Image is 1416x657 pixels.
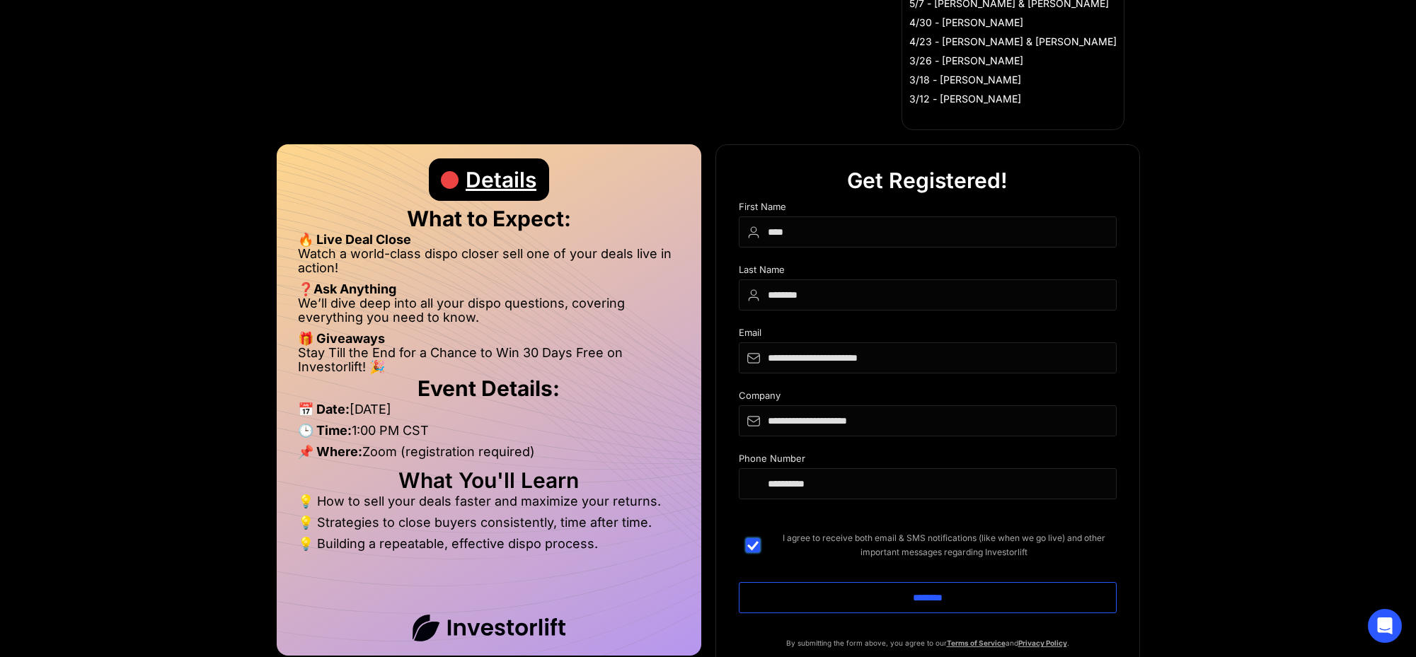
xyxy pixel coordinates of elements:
[298,445,680,466] li: Zoom (registration required)
[298,232,411,247] strong: 🔥 Live Deal Close
[298,402,350,417] strong: 📅 Date:
[466,158,536,201] div: Details
[739,636,1117,650] p: By submitting the form above, you agree to our and .
[847,159,1008,202] div: Get Registered!
[947,639,1006,647] a: Terms of Service
[298,296,680,332] li: We’ll dive deep into all your dispo questions, covering everything you need to know.
[418,376,560,401] strong: Event Details:
[298,444,362,459] strong: 📌 Where:
[298,423,352,438] strong: 🕒 Time:
[771,531,1117,559] span: I agree to receive both email & SMS notifications (like when we go live) and other important mess...
[739,264,1117,279] div: Last Name
[298,424,680,445] li: 1:00 PM CST
[407,206,571,231] strong: What to Expect:
[298,494,680,516] li: 💡 How to sell your deals faster and maximize your returns.
[298,346,680,374] li: Stay Till the End for a Chance to Win 30 Days Free on Investorlift! 🎉
[298,516,680,537] li: 💡 Strategies to close buyers consistently, time after time.
[298,281,396,296] strong: ❓Ask Anything
[739,202,1117,216] div: First Name
[298,537,680,551] li: 💡 Building a repeatable, effective dispo process.
[739,453,1117,468] div: Phone Number
[739,390,1117,405] div: Company
[739,202,1117,636] form: DIspo Day Main Form
[298,247,680,282] li: Watch a world-class dispo closer sell one of your deals live in action!
[1018,639,1067,647] a: Privacy Policy
[298,473,680,487] h2: What You'll Learn
[298,331,385,346] strong: 🎁 Giveaways
[1368,609,1402,643] div: Open Intercom Messenger
[739,327,1117,342] div: Email
[298,402,680,424] li: [DATE]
